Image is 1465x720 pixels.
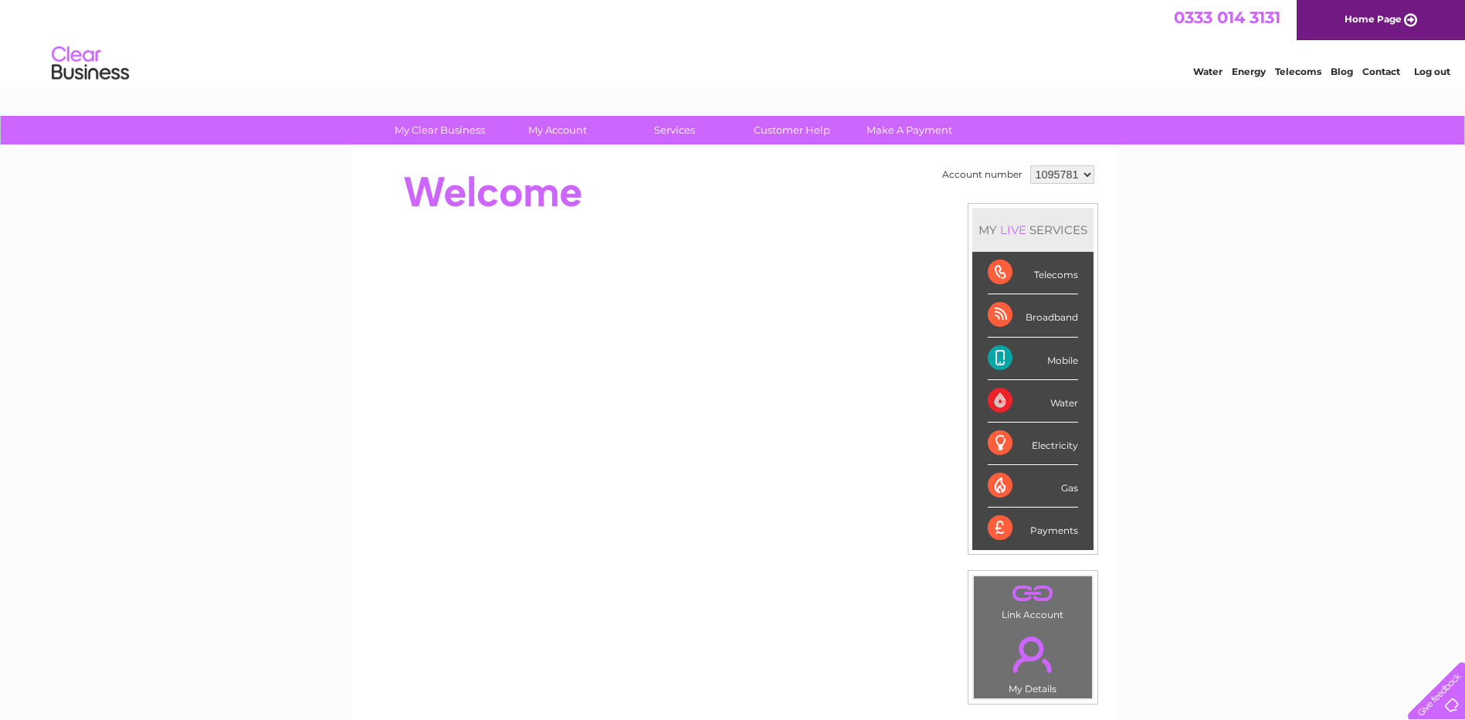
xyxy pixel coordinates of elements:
[988,252,1078,294] div: Telecoms
[1362,66,1400,77] a: Contact
[978,580,1088,607] a: .
[1414,66,1450,77] a: Log out
[611,116,738,144] a: Services
[1275,66,1321,77] a: Telecoms
[978,627,1088,681] a: .
[493,116,621,144] a: My Account
[997,222,1029,237] div: LIVE
[1232,66,1266,77] a: Energy
[988,423,1078,465] div: Electricity
[376,116,504,144] a: My Clear Business
[988,294,1078,337] div: Broadband
[973,623,1093,699] td: My Details
[973,576,1093,624] td: Link Account
[1193,66,1223,77] a: Water
[1174,8,1280,27] a: 0333 014 3131
[368,8,1098,75] div: Clear Business is a trading name of Verastar Limited (registered in [GEOGRAPHIC_DATA] No. 3667643...
[846,116,973,144] a: Make A Payment
[728,116,856,144] a: Customer Help
[988,465,1078,508] div: Gas
[1331,66,1353,77] a: Blog
[51,40,130,87] img: logo.png
[988,380,1078,423] div: Water
[972,208,1094,252] div: MY SERVICES
[938,161,1026,188] td: Account number
[988,338,1078,380] div: Mobile
[988,508,1078,549] div: Payments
